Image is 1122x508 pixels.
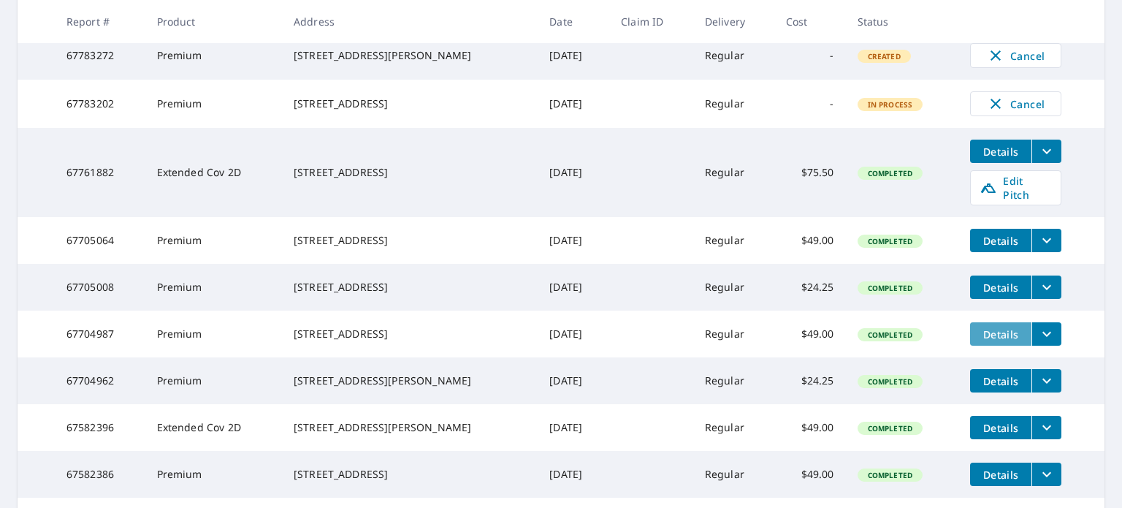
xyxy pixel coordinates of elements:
[294,467,526,482] div: [STREET_ADDRESS]
[979,281,1023,295] span: Details
[1031,463,1061,486] button: filesDropdownBtn-67582386
[774,128,846,217] td: $75.50
[55,217,145,264] td: 67705064
[970,43,1061,68] button: Cancel
[55,264,145,311] td: 67705008
[979,145,1023,159] span: Details
[145,217,282,264] td: Premium
[538,311,609,357] td: [DATE]
[1031,276,1061,299] button: filesDropdownBtn-67705008
[693,357,774,404] td: Regular
[1031,322,1061,346] button: filesDropdownBtn-67704987
[294,374,526,388] div: [STREET_ADDRESS][PERSON_NAME]
[859,330,921,340] span: Completed
[145,451,282,498] td: Premium
[693,217,774,264] td: Regular
[859,99,922,110] span: In Process
[985,47,1046,64] span: Cancel
[55,311,145,357] td: 67704987
[693,80,774,128] td: Regular
[979,421,1023,435] span: Details
[145,357,282,404] td: Premium
[970,276,1031,299] button: detailsBtn-67705008
[859,236,921,246] span: Completed
[294,96,526,111] div: [STREET_ADDRESS]
[970,369,1031,393] button: detailsBtn-67704962
[538,404,609,451] td: [DATE]
[145,80,282,128] td: Premium
[859,376,921,387] span: Completed
[859,51,909,61] span: Created
[979,468,1023,482] span: Details
[693,404,774,451] td: Regular
[979,234,1023,248] span: Details
[538,128,609,217] td: [DATE]
[985,95,1046,113] span: Cancel
[970,91,1061,116] button: Cancel
[294,280,526,295] div: [STREET_ADDRESS]
[859,470,921,480] span: Completed
[1031,416,1061,439] button: filesDropdownBtn-67582396
[294,327,526,341] div: [STREET_ADDRESS]
[693,128,774,217] td: Regular
[538,264,609,311] td: [DATE]
[859,168,921,178] span: Completed
[774,217,846,264] td: $49.00
[970,416,1031,439] button: detailsBtn-67582396
[145,311,282,357] td: Premium
[145,31,282,80] td: Premium
[145,264,282,311] td: Premium
[774,404,846,451] td: $49.00
[859,423,921,433] span: Completed
[693,264,774,311] td: Regular
[55,357,145,404] td: 67704962
[1031,140,1061,163] button: filesDropdownBtn-67761882
[774,357,846,404] td: $24.25
[538,357,609,404] td: [DATE]
[970,229,1031,252] button: detailsBtn-67705064
[1031,229,1061,252] button: filesDropdownBtn-67705064
[970,322,1031,346] button: detailsBtn-67704987
[774,80,846,128] td: -
[979,327,1023,341] span: Details
[294,233,526,248] div: [STREET_ADDRESS]
[294,48,526,63] div: [STREET_ADDRESS][PERSON_NAME]
[55,451,145,498] td: 67582386
[294,420,526,435] div: [STREET_ADDRESS][PERSON_NAME]
[538,31,609,80] td: [DATE]
[970,140,1031,163] button: detailsBtn-67761882
[294,165,526,180] div: [STREET_ADDRESS]
[774,264,846,311] td: $24.25
[55,128,145,217] td: 67761882
[538,217,609,264] td: [DATE]
[145,128,282,217] td: Extended Cov 2D
[55,404,145,451] td: 67582396
[774,31,846,80] td: -
[774,311,846,357] td: $49.00
[538,80,609,128] td: [DATE]
[979,374,1023,388] span: Details
[970,170,1061,205] a: Edit Pitch
[55,31,145,80] td: 67783272
[55,80,145,128] td: 67783202
[859,283,921,293] span: Completed
[1031,369,1061,393] button: filesDropdownBtn-67704962
[145,404,282,451] td: Extended Cov 2D
[693,451,774,498] td: Regular
[774,451,846,498] td: $49.00
[980,174,1052,202] span: Edit Pitch
[693,311,774,357] td: Regular
[538,451,609,498] td: [DATE]
[693,31,774,80] td: Regular
[970,463,1031,486] button: detailsBtn-67582386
